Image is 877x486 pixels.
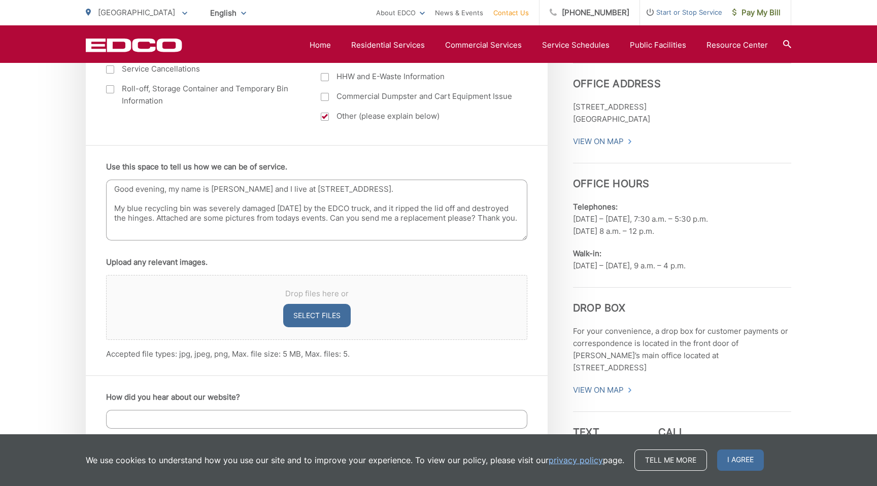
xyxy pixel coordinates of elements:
a: Commercial Services [445,39,522,51]
a: View On Map [573,384,632,396]
label: Commercial Dumpster and Cart Equipment Issue [321,90,515,102]
label: Roll-off, Storage Container and Temporary Bin Information [106,83,300,107]
a: Service Schedules [542,39,610,51]
span: [GEOGRAPHIC_DATA] [98,8,175,17]
a: About EDCO [376,7,425,19]
a: Residential Services [351,39,425,51]
a: View On Map [573,135,632,148]
span: English [203,4,254,22]
h3: Text [573,426,640,438]
b: Walk-in: [573,249,601,258]
a: Resource Center [706,39,768,51]
button: select files, upload any relevant images. [283,304,351,327]
label: Upload any relevant images. [106,258,208,267]
b: Telephones: [573,202,618,212]
p: For your convenience, a drop box for customer payments or correspondence is located in the front ... [573,325,791,374]
h3: Drop Box [573,287,791,314]
label: Use this space to tell us how we can be of service. [106,162,287,171]
span: Pay My Bill [732,7,781,19]
p: We use cookies to understand how you use our site and to improve your experience. To view our pol... [86,454,624,466]
a: Contact Us [493,7,529,19]
span: I agree [717,449,764,471]
label: Other (please explain below) [321,110,515,122]
p: [STREET_ADDRESS] [GEOGRAPHIC_DATA] [573,101,791,125]
h3: Office Address [573,63,791,90]
a: Home [310,39,331,51]
h3: Office Hours [573,163,791,190]
a: EDCD logo. Return to the homepage. [86,38,182,52]
h3: Call [658,426,726,438]
label: Service Cancellations [106,63,300,75]
a: Public Facilities [630,39,686,51]
span: Drop files here or [119,288,515,300]
label: How did you hear about our website? [106,393,240,402]
p: [DATE] – [DATE], 9 a.m. – 4 p.m. [573,248,791,272]
a: Tell me more [634,449,707,471]
a: News & Events [435,7,483,19]
label: HHW and E-Waste Information [321,71,515,83]
span: Accepted file types: jpg, jpeg, png, Max. file size: 5 MB, Max. files: 5. [106,349,350,359]
a: privacy policy [549,454,603,466]
p: [DATE] – [DATE], 7:30 a.m. – 5:30 p.m. [DATE] 8 a.m. – 12 p.m. [573,201,791,237]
